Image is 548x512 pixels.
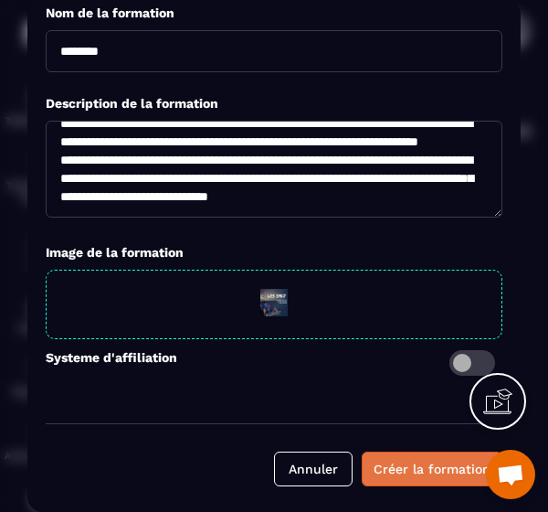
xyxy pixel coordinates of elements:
[46,96,218,111] label: Description de la formation
[46,5,174,20] label: Nom de la formation
[46,245,184,260] label: Image de la formation
[486,450,535,499] div: Ouvrir le chat
[362,452,502,486] button: Créer la formation
[374,460,490,478] div: Créer la formation
[274,452,353,486] button: Annuler
[46,350,177,376] label: Systeme d'affiliation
